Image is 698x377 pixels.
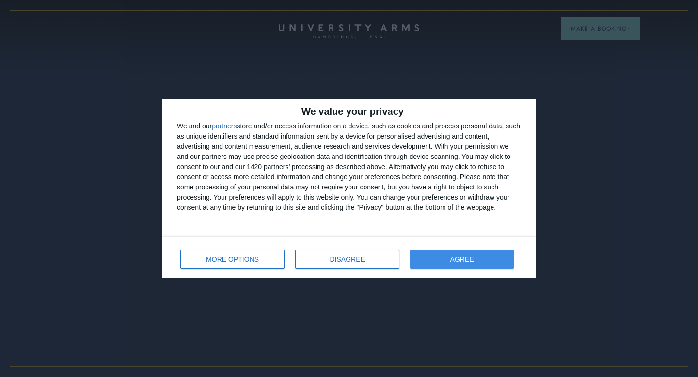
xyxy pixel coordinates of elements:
span: AGREE [450,256,474,263]
button: partners [212,123,237,129]
button: DISAGREE [295,250,399,269]
span: MORE OPTIONS [206,256,259,263]
h2: We value your privacy [177,107,521,116]
div: qc-cmp2-ui [162,99,536,278]
span: DISAGREE [330,256,365,263]
button: MORE OPTIONS [180,250,285,269]
div: We and our store and/or access information on a device, such as cookies and process personal data... [177,121,521,213]
button: AGREE [410,250,514,269]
